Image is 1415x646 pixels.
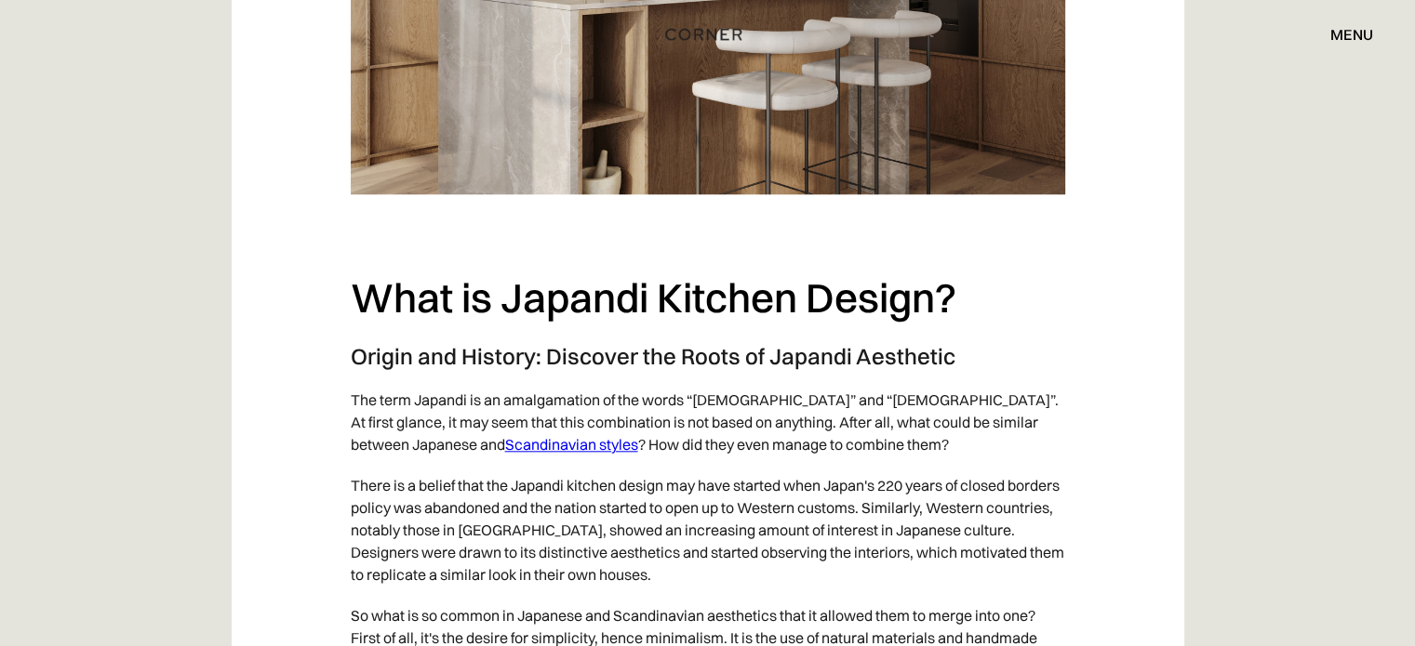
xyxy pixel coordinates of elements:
div: menu [1312,19,1373,50]
div: menu [1330,27,1373,42]
a: Scandinavian styles [505,435,638,454]
p: The term Japandi is an amalgamation of the words “[DEMOGRAPHIC_DATA]” and “[DEMOGRAPHIC_DATA]”. A... [351,379,1065,465]
a: home [659,22,755,46]
h2: What is Japandi Kitchen Design? [351,272,1065,323]
p: ‍ [351,213,1065,254]
h3: Origin and History: Discover the Roots of Japandi Aesthetic [351,342,1065,370]
p: There is a belief that the Japandi kitchen design may have started when Japan's 220 years of clos... [351,465,1065,595]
